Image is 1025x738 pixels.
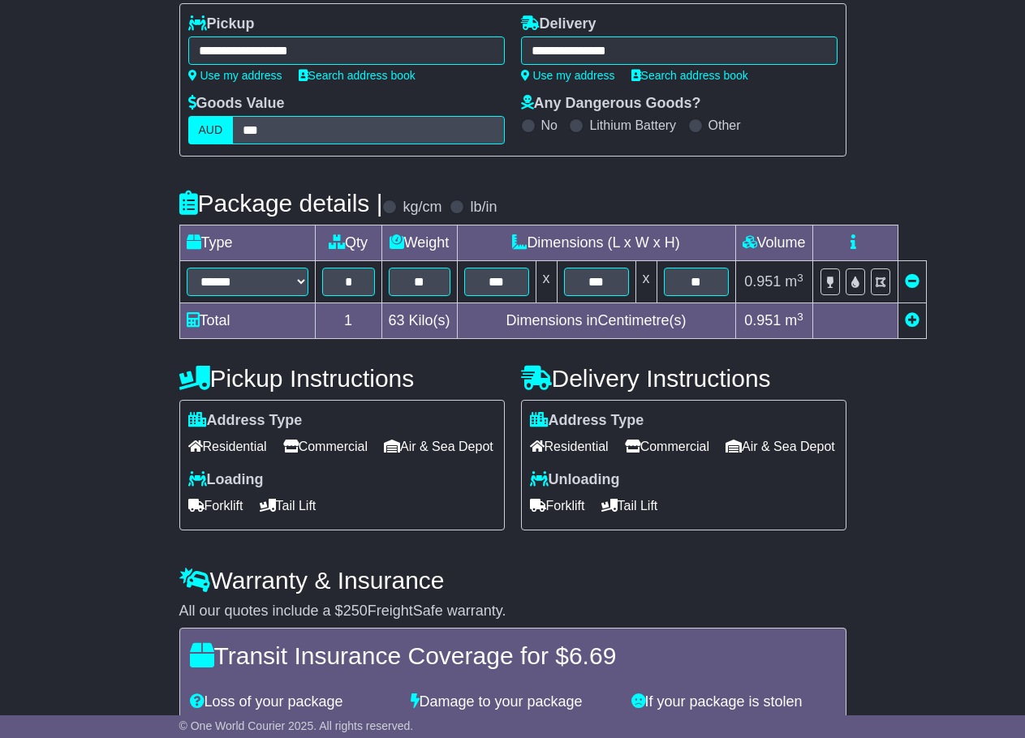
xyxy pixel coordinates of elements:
[381,303,457,339] td: Kilo(s)
[188,493,243,518] span: Forklift
[299,69,416,82] a: Search address book
[625,434,709,459] span: Commercial
[726,434,835,459] span: Air & Sea Depot
[744,312,781,328] span: 0.951
[188,412,303,430] label: Address Type
[541,118,558,133] label: No
[530,412,644,430] label: Address Type
[188,116,234,144] label: AUD
[182,693,403,711] div: Loss of your package
[179,567,846,594] h4: Warranty & Insurance
[530,493,585,518] span: Forklift
[589,118,676,133] label: Lithium Battery
[470,199,497,217] label: lb/in
[601,493,658,518] span: Tail Lift
[403,693,623,711] div: Damage to your package
[631,69,748,82] a: Search address book
[708,118,741,133] label: Other
[785,312,803,328] span: m
[735,225,812,261] td: Volume
[343,603,368,619] span: 250
[457,303,735,339] td: Dimensions in Centimetre(s)
[188,95,285,113] label: Goods Value
[179,303,315,339] td: Total
[315,303,381,339] td: 1
[797,272,803,284] sup: 3
[569,642,616,669] span: 6.69
[797,311,803,323] sup: 3
[384,434,493,459] span: Air & Sea Depot
[457,225,735,261] td: Dimensions (L x W x H)
[188,69,282,82] a: Use my address
[521,15,596,33] label: Delivery
[315,225,381,261] td: Qty
[179,365,505,392] h4: Pickup Instructions
[179,603,846,620] div: All our quotes include a $ FreightSafe warranty.
[521,69,615,82] a: Use my address
[521,365,846,392] h4: Delivery Instructions
[530,471,620,489] label: Unloading
[744,273,781,290] span: 0.951
[188,471,264,489] label: Loading
[530,434,609,459] span: Residential
[905,312,919,328] a: Add new item
[188,434,267,459] span: Residential
[623,693,844,711] div: If your package is stolen
[188,15,255,33] label: Pickup
[521,95,701,113] label: Any Dangerous Goods?
[381,225,457,261] td: Weight
[179,719,414,732] span: © One World Courier 2025. All rights reserved.
[190,642,836,669] h4: Transit Insurance Coverage for $
[635,261,657,303] td: x
[283,434,368,459] span: Commercial
[905,273,919,290] a: Remove this item
[389,312,405,328] span: 63
[179,190,383,217] h4: Package details |
[785,273,803,290] span: m
[179,225,315,261] td: Type
[536,261,557,303] td: x
[260,493,317,518] span: Tail Lift
[403,199,441,217] label: kg/cm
